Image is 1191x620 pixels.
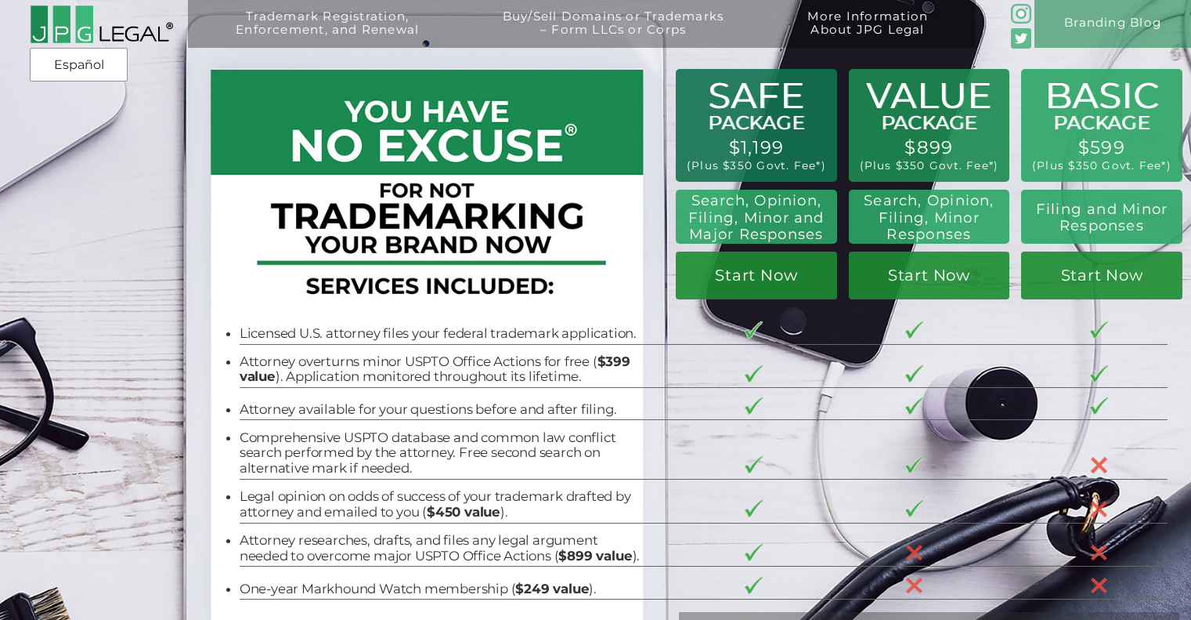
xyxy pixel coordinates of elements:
a: Start Now [1021,252,1182,299]
b: $399 value [240,354,630,385]
img: 2016-logo-black-letters-3-r.png [30,5,173,44]
b: $450 value [427,504,500,520]
h2: Search, Opinion, Filing, Minor and Major Responses [683,192,829,242]
li: Comprehensive USPTO database and common law conflict search performed by the attorney. Free secon... [240,430,641,477]
img: checkmark-border-3.png [745,397,763,415]
li: Licensed U.S. attorney files your federal trademark application. [240,326,641,342]
img: X-30-3.png [905,577,923,595]
li: One-year Markhound Watch membership ( ). [240,582,641,597]
a: Start Now [849,252,1009,299]
img: glyph-logo_May2016-green3-90.png [1011,4,1030,24]
img: checkmark-border-3.png [905,365,923,383]
img: checkmark-border-3.png [745,456,763,473]
img: X-30-3.png [1090,500,1108,518]
img: checkmark-border-3.png [745,365,763,383]
h2: Search, Opinion, Filing, Minor Responses [858,192,1000,242]
img: checkmark-border-3.png [745,321,763,339]
img: checkmark-border-3.png [745,500,763,517]
li: Attorney available for your questions before and after filing. [240,402,641,418]
img: checkmark-border-3.png [905,321,923,339]
h2: Filing and Minor Responses [1030,201,1172,234]
li: Legal opinion on odds of success of your trademark drafted by attorney and emailed to you ( ). [240,489,641,520]
img: X-30-3.png [905,544,923,562]
img: checkmark-border-3.png [745,544,763,561]
a: Español [34,51,123,79]
img: checkmark-border-3.png [745,577,763,594]
a: Trademark Registration,Enforcement, and Renewal [200,10,455,58]
a: More InformationAbout JPG Legal [771,10,964,58]
img: checkmark-border-3.png [905,397,923,415]
b: $899 value [558,548,632,564]
img: X-30-3.png [1090,456,1108,474]
img: checkmark-border-3.png [1090,365,1108,383]
a: Start Now [676,252,836,299]
li: Attorney overturns minor USPTO Office Actions for free ( ). Application monitored throughout its ... [240,354,641,386]
img: X-30-3.png [1090,577,1108,595]
b: $249 value [515,581,589,596]
li: Attorney researches, drafts, and files any legal argument needed to overcome major USPTO Office A... [240,533,641,564]
img: checkmark-border-3.png [1090,321,1108,339]
img: checkmark-border-3.png [905,456,923,473]
img: X-30-3.png [1090,544,1108,562]
img: checkmark-border-3.png [1090,397,1108,415]
img: Twitter_Social_Icon_Rounded_Square_Color-mid-green3-90.png [1011,28,1030,48]
img: checkmark-border-3.png [905,500,923,517]
a: Buy/Sell Domains or Trademarks– Form LLCs or Corps [467,10,760,58]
